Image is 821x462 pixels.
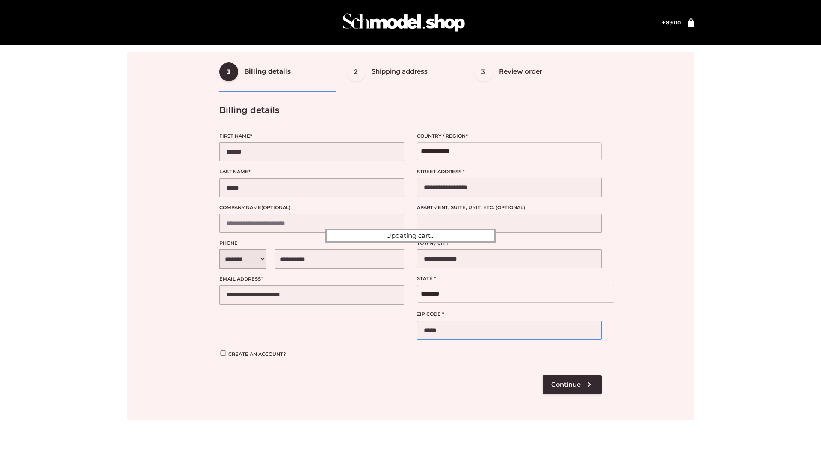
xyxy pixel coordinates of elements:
span: £ [662,19,666,26]
a: £89.00 [662,19,681,26]
bdi: 89.00 [662,19,681,26]
img: Schmodel Admin 964 [340,6,468,39]
div: Updating cart... [325,229,496,243]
